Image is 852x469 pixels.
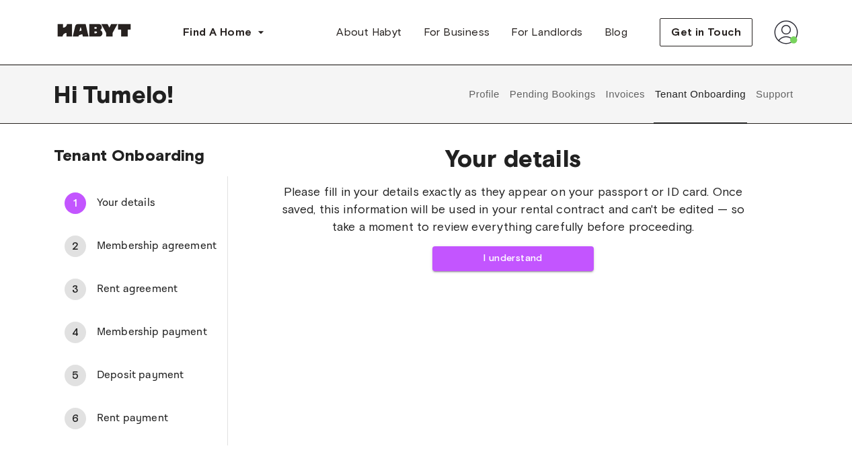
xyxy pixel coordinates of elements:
[183,24,251,40] span: Find A Home
[54,80,83,108] span: Hi
[508,65,597,124] button: Pending Bookings
[464,65,798,124] div: user profile tabs
[336,24,401,40] span: About Habyt
[97,195,217,211] span: Your details
[65,279,86,300] div: 3
[325,19,412,46] a: About Habyt
[594,19,639,46] a: Blog
[97,238,217,254] span: Membership agreement
[500,19,593,46] a: For Landlords
[54,230,227,262] div: 2Membership agreement
[671,24,741,40] span: Get in Touch
[97,324,217,340] span: Membership payment
[172,19,276,46] button: Find A Home
[424,24,490,40] span: For Business
[54,273,227,305] div: 3Rent agreement
[65,192,86,214] div: 1
[54,359,227,392] div: 5Deposit payment
[65,236,86,257] div: 2
[97,281,217,297] span: Rent agreement
[754,65,795,124] button: Support
[97,410,217,427] span: Rent payment
[54,316,227,349] div: 4Membership payment
[54,145,205,165] span: Tenant Onboarding
[65,408,86,429] div: 6
[97,367,217,384] span: Deposit payment
[54,24,134,37] img: Habyt
[604,65,646,124] button: Invoices
[660,18,752,46] button: Get in Touch
[511,24,582,40] span: For Landlords
[413,19,501,46] a: For Business
[54,402,227,435] div: 6Rent payment
[83,80,173,108] span: Tumelo !
[65,322,86,343] div: 4
[605,24,628,40] span: Blog
[271,144,755,172] span: Your details
[774,20,798,44] img: avatar
[65,365,86,386] div: 5
[654,65,748,124] button: Tenant Onboarding
[271,183,755,236] span: Please fill in your details exactly as they appear on your passport or ID card. Once saved, this ...
[432,246,594,271] button: I understand
[467,65,502,124] button: Profile
[54,187,227,219] div: 1Your details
